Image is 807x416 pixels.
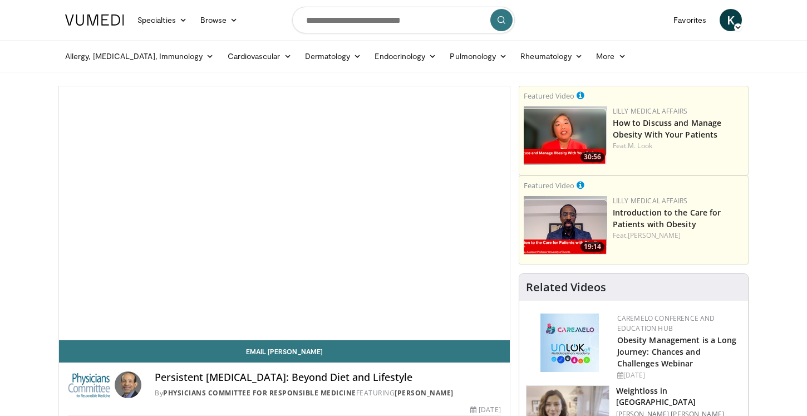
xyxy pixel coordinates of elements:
[155,371,500,384] h4: Persistent [MEDICAL_DATA]: Beyond Diet and Lifestyle
[589,45,632,67] a: More
[580,242,604,252] span: 19:14
[617,335,737,369] a: Obesity Management is a Long Journey: Chances and Challenges Webinar
[68,371,110,398] img: Physicians Committee for Responsible Medicine
[667,9,713,31] a: Favorites
[194,9,245,31] a: Browse
[59,86,510,340] video-js: Video Player
[524,196,607,255] a: 19:14
[524,106,607,165] img: c98a6a29-1ea0-4bd5-8cf5-4d1e188984a7.png.150x105_q85_crop-smart_upscale.png
[298,45,368,67] a: Dermatology
[524,106,607,165] a: 30:56
[395,388,454,398] a: [PERSON_NAME]
[617,314,715,333] a: CaReMeLO Conference and Education Hub
[628,231,681,240] a: [PERSON_NAME]
[540,314,599,372] img: 45df64a9-a6de-482c-8a90-ada250f7980c.png.150x105_q85_autocrop_double_scale_upscale_version-0.2.jpg
[470,405,500,415] div: [DATE]
[115,371,141,398] img: Avatar
[58,45,221,67] a: Allergy, [MEDICAL_DATA], Immunology
[526,281,606,294] h4: Related Videos
[59,340,510,363] a: Email [PERSON_NAME]
[524,196,607,255] img: acc2e291-ced4-4dd5-b17b-d06994da28f3.png.150x105_q85_crop-smart_upscale.png
[720,9,742,31] a: K
[155,388,500,398] div: By FEATURING
[613,118,722,140] a: How to Discuss and Manage Obesity With Your Patients
[131,9,194,31] a: Specialties
[368,45,443,67] a: Endocrinology
[613,141,744,151] div: Feat.
[580,152,604,162] span: 30:56
[613,231,744,241] div: Feat.
[628,141,652,150] a: M. Look
[221,45,298,67] a: Cardiovascular
[617,370,739,380] div: [DATE]
[443,45,514,67] a: Pulmonology
[524,180,574,190] small: Featured Video
[613,196,688,205] a: Lilly Medical Affairs
[613,207,721,229] a: Introduction to the Care for Patients with Obesity
[65,14,124,26] img: VuMedi Logo
[524,91,574,101] small: Featured Video
[514,45,589,67] a: Rheumatology
[616,385,741,408] h3: Weightloss in [GEOGRAPHIC_DATA]
[292,7,515,33] input: Search topics, interventions
[163,388,356,398] a: Physicians Committee for Responsible Medicine
[613,106,688,116] a: Lilly Medical Affairs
